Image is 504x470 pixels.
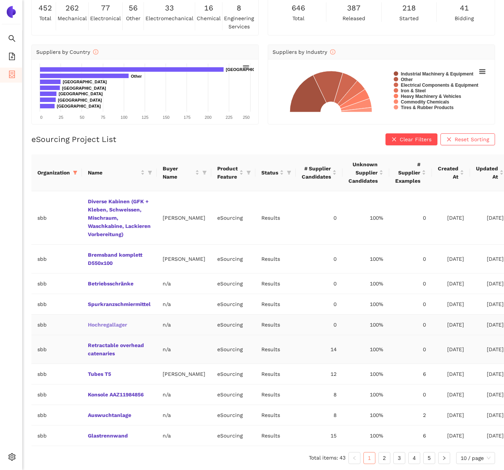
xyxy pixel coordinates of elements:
[296,315,342,335] td: 0
[157,245,211,273] td: [PERSON_NAME]
[342,294,389,315] td: 100%
[146,167,154,178] span: filter
[352,456,357,460] span: left
[389,273,432,294] td: 0
[31,294,82,315] td: sbb
[255,426,296,446] td: Results
[296,273,342,294] td: 0
[401,83,478,88] text: Electrical Components & Equipment
[40,115,42,120] text: 0
[255,294,296,315] td: Results
[211,245,255,273] td: eSourcing
[440,133,495,145] button: closeReset Sorting
[455,135,489,143] span: Reset Sorting
[255,245,296,273] td: Results
[142,115,148,120] text: 125
[438,164,458,181] span: Created At
[394,452,405,464] a: 3
[31,191,82,245] td: sbb
[342,191,389,245] td: 100%
[31,245,82,273] td: sbb
[101,2,110,14] span: 77
[296,154,342,191] th: this column's title is # Supplier Candidates,this column is sortable
[296,384,342,405] td: 8
[342,154,389,191] th: this column's title is Unknown Supplier Candidates,this column is sortable
[348,452,360,464] li: Previous Page
[409,452,420,464] a: 4
[204,2,213,14] span: 16
[211,405,255,426] td: eSourcing
[157,426,211,446] td: n/a
[211,273,255,294] td: eSourcing
[347,2,360,14] span: 387
[58,98,102,102] text: [GEOGRAPHIC_DATA]
[31,273,82,294] td: sbb
[296,191,342,245] td: 0
[389,335,432,364] td: 0
[432,245,470,273] td: [DATE]
[148,170,152,175] span: filter
[255,364,296,384] td: Results
[401,88,426,93] text: Iron & Steel
[342,426,389,446] td: 100%
[296,335,342,364] td: 14
[330,49,335,55] span: info-circle
[296,294,342,315] td: 0
[73,170,77,175] span: filter
[31,134,116,145] h2: eSourcing Project List
[342,364,389,384] td: 100%
[211,315,255,335] td: eSourcing
[90,14,121,22] span: electronical
[342,315,389,335] td: 100%
[80,115,84,120] text: 50
[202,170,207,175] span: filter
[255,273,296,294] td: Results
[391,137,397,143] span: close
[432,294,470,315] td: [DATE]
[456,452,495,464] div: Page Size
[389,245,432,273] td: 0
[157,191,211,245] td: [PERSON_NAME]
[296,245,342,273] td: 0
[217,164,238,181] span: Product Feature
[378,452,390,464] li: 2
[226,115,233,120] text: 225
[246,170,251,175] span: filter
[157,294,211,315] td: n/a
[442,456,446,460] span: right
[157,384,211,405] td: n/a
[165,2,174,14] span: 33
[342,245,389,273] td: 100%
[39,2,52,14] span: 452
[93,49,98,55] span: info-circle
[31,384,82,405] td: sbb
[432,154,470,191] th: this column's title is Created At,this column is sortable
[126,14,141,22] span: other
[296,364,342,384] td: 12
[224,14,254,31] span: engineering services
[273,49,335,55] span: Suppliers by Industry
[255,315,296,335] td: Results
[157,335,211,364] td: n/a
[424,452,435,464] a: 5
[285,167,293,178] span: filter
[292,2,305,14] span: 646
[379,452,390,464] a: 2
[446,137,452,143] span: close
[432,191,470,245] td: [DATE]
[432,335,470,364] td: [DATE]
[401,71,473,77] text: Industrial Machinery & Equipment
[243,115,249,120] text: 250
[402,2,416,14] span: 218
[287,170,291,175] span: filter
[5,6,17,18] img: Logo
[131,74,142,78] text: Other
[389,154,432,191] th: this column's title is # Supplier Examples,this column is sortable
[57,104,101,108] text: [GEOGRAPHIC_DATA]
[157,273,211,294] td: n/a
[423,452,435,464] li: 5
[71,167,79,178] span: filter
[401,105,454,110] text: Tires & Rubber Products
[432,364,470,384] td: [DATE]
[296,405,342,426] td: 8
